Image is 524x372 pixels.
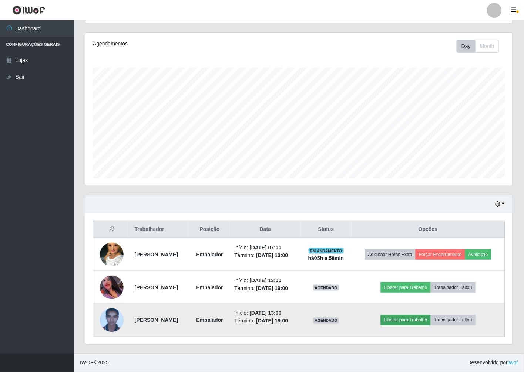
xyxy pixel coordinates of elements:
span: IWOF [80,360,94,366]
time: [DATE] 19:00 [256,285,288,291]
img: 1673386012464.jpeg [100,305,124,336]
strong: [PERSON_NAME] [135,252,178,257]
span: EM ANDAMENTO [309,248,344,254]
time: [DATE] 13:00 [256,252,288,258]
time: [DATE] 07:00 [249,245,281,250]
strong: há 05 h e 58 min [308,255,344,261]
li: Início: [234,244,296,252]
strong: Embalador [196,252,223,257]
strong: Embalador [196,284,223,290]
button: Trabalhador Faltou [431,282,476,293]
strong: [PERSON_NAME] [135,317,178,323]
span: AGENDADO [313,318,339,324]
span: © 2025 . [80,359,110,367]
button: Month [475,40,499,53]
li: Término: [234,317,296,325]
a: iWof [508,360,518,366]
button: Liberar para Trabalho [381,282,431,293]
th: Trabalhador [130,221,189,238]
img: CoreUI Logo [12,6,45,15]
th: Posição [189,221,230,238]
strong: [PERSON_NAME] [135,284,178,290]
button: Forçar Encerramento [416,249,465,260]
time: [DATE] 13:00 [249,310,281,316]
th: Data [230,221,301,238]
button: Liberar para Trabalho [381,315,431,325]
div: Toolbar with button groups [457,40,505,53]
img: 1736270494811.jpeg [100,233,124,276]
span: Desenvolvido por [468,359,518,367]
button: Trabalhador Faltou [431,315,476,325]
img: 1748625086217.jpeg [100,276,124,299]
li: Término: [234,252,296,259]
th: Opções [351,221,505,238]
button: Avaliação [465,249,491,260]
button: Day [457,40,476,53]
div: Agendamentos [93,40,258,48]
div: First group [457,40,499,53]
li: Início: [234,310,296,317]
time: [DATE] 13:00 [249,277,281,283]
span: AGENDADO [313,285,339,291]
time: [DATE] 19:00 [256,318,288,324]
li: Término: [234,284,296,292]
strong: Embalador [196,317,223,323]
button: Adicionar Horas Extra [365,249,416,260]
li: Início: [234,277,296,284]
th: Status [301,221,352,238]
